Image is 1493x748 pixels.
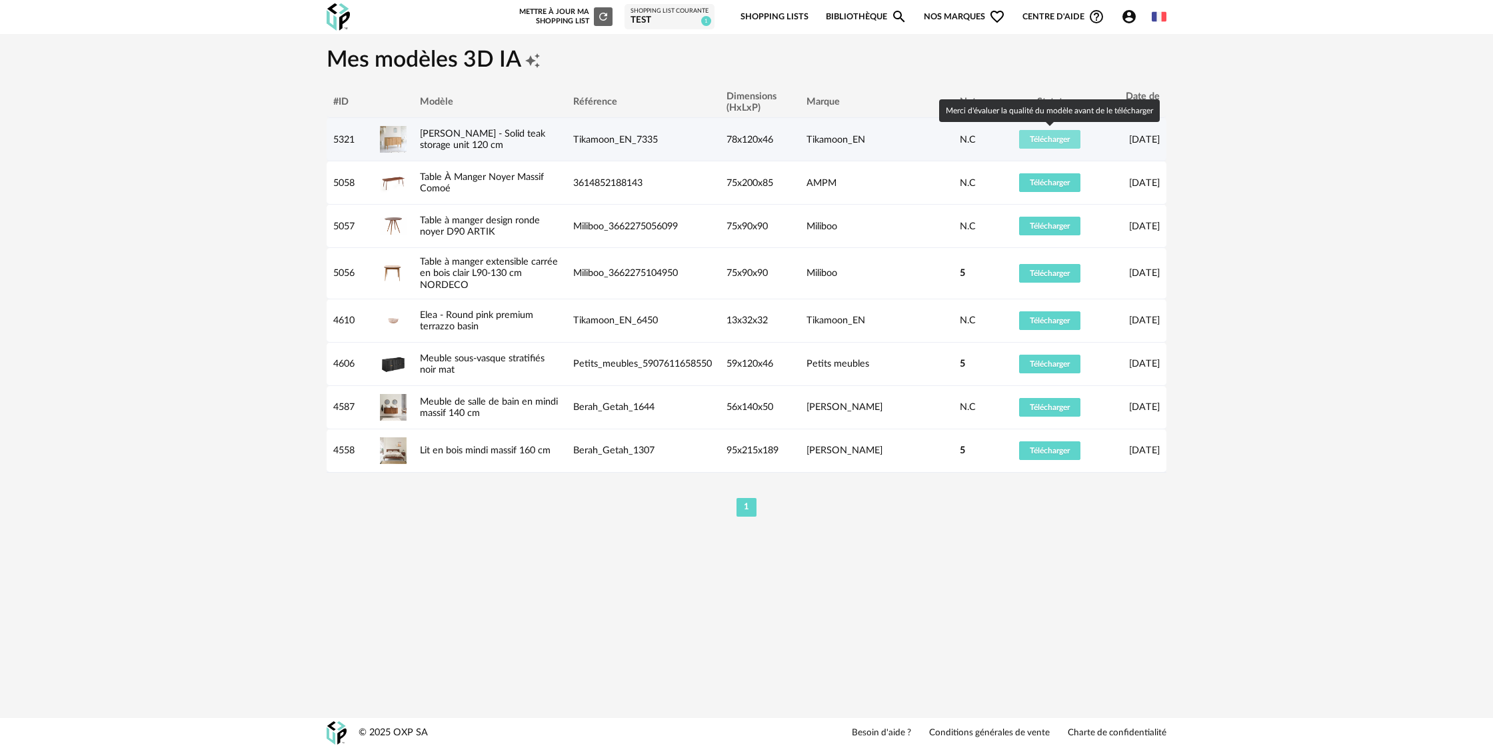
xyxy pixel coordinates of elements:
div: AMPM [800,177,953,189]
img: OXP [327,3,350,31]
div: Modèle [413,96,567,107]
div: Miliboo [800,221,953,232]
div: 75x90x90 [720,267,800,279]
button: Télécharger [1019,264,1080,283]
div: [DATE] [1100,177,1166,189]
span: Télécharger [1030,179,1070,187]
div: 75x90x90 [720,221,800,232]
span: 5 [960,445,965,456]
div: 75x200x85 [720,177,800,189]
div: Marque [800,96,953,107]
span: Petits_meubles_5907611658550 [573,359,712,369]
div: Petits meubles [800,358,953,369]
img: Lit en bois mindi massif 160 cm [380,437,407,464]
span: Account Circle icon [1121,9,1137,25]
span: N.C [960,402,976,412]
a: Meuble sous-vasque stratifiés noir mat [420,353,545,375]
span: Télécharger [1030,135,1070,143]
span: N.C [960,135,976,145]
div: Dimensions (HxLxP) [720,91,800,114]
div: 5057 [327,221,373,232]
span: Creation icon [525,46,541,75]
a: Charte de confidentialité [1068,727,1166,739]
img: Table À Manger Noyer Massif Comoé [380,169,407,196]
span: Magnify icon [891,9,907,25]
div: test [631,15,709,27]
a: Meuble de salle de bain en mindi massif 140 cm [420,397,558,418]
span: Télécharger [1030,269,1070,277]
button: Télécharger [1019,173,1080,192]
span: Centre d'aideHelp Circle Outline icon [1022,9,1104,25]
div: #ID [327,96,373,107]
div: 5058 [327,177,373,189]
span: Tikamoon_EN_6450 [573,315,658,325]
a: BibliothèqueMagnify icon [826,1,907,33]
div: 78x120x46 [720,134,800,145]
span: 3614852188143 [573,178,643,188]
span: Télécharger [1030,317,1070,325]
div: Tikamoon_EN [800,134,953,145]
div: Tikamoon_EN [800,315,953,326]
a: Shopping Lists [741,1,808,33]
span: Tikamoon_EN_7335 [573,135,658,145]
span: Berah_Getah_1307 [573,445,655,455]
div: Merci d'évaluer la qualité du modèle avant de le télécharger [939,99,1160,122]
div: 4587 [327,401,373,413]
img: Meuble de salle de bain en mindi massif 140 cm [380,394,407,421]
span: Télécharger [1030,403,1070,411]
a: [PERSON_NAME] - Solid teak storage unit 120 cm [420,129,545,150]
div: Shopping List courante [631,7,709,15]
span: Berah_Getah_1644 [573,402,655,412]
span: N.C [960,178,976,188]
button: Télécharger [1019,130,1080,149]
img: Meuble sous-vasque stratifiés noir mat [380,351,407,377]
img: Elea - Round pink premium terrazzo basin [380,307,407,334]
button: Télécharger [1019,217,1080,235]
a: Elea - Round pink premium terrazzo basin [420,310,533,331]
span: Télécharger [1030,360,1070,368]
div: 4606 [327,358,373,369]
div: 5056 [327,267,373,279]
button: Télécharger [1019,398,1080,417]
span: Miliboo_3662275056099 [573,221,678,231]
a: Besoin d'aide ? [852,727,911,739]
span: N.C [960,315,976,325]
span: 5 [960,267,965,279]
span: Refresh icon [597,13,609,20]
div: 59x120x46 [720,358,800,369]
span: 5 [960,358,965,369]
div: 56x140x50 [720,401,800,413]
span: Heart Outline icon [989,9,1005,25]
button: Télécharger [1019,311,1080,330]
span: Account Circle icon [1121,9,1143,25]
img: Jill - Solid teak storage unit 120 cm [380,126,407,153]
div: [DATE] [1100,358,1166,369]
div: 13x32x32 [720,315,800,326]
div: © 2025 OXP SA [359,727,428,739]
li: 1 [737,498,756,517]
a: Table à manger extensible carrée en bois clair L90-130 cm NORDECO [420,257,558,290]
a: Conditions générales de vente [929,727,1050,739]
button: Télécharger [1019,355,1080,373]
div: Mettre à jour ma Shopping List [517,7,613,26]
div: 4610 [327,315,373,326]
span: Télécharger [1030,447,1070,455]
div: Statut [1000,96,1100,107]
div: [PERSON_NAME] [800,401,953,413]
span: Télécharger [1030,222,1070,230]
div: [DATE] [1100,315,1166,326]
a: Shopping List courante test 1 [631,7,709,27]
div: 95x215x189 [720,445,800,456]
span: Help Circle Outline icon [1088,9,1104,25]
div: [PERSON_NAME] [800,445,953,456]
div: Date de création [1100,91,1166,114]
span: N.C [960,221,976,231]
a: Table À Manger Noyer Massif Comoé [420,172,544,193]
div: Note [953,96,1000,107]
span: Nos marques [924,1,1005,33]
h1: Mes modèles 3D IA [327,46,1166,75]
div: [DATE] [1100,445,1166,456]
img: Table à manger design ronde noyer D90 ARTIK [380,213,407,239]
div: [DATE] [1100,401,1166,413]
img: fr [1152,9,1166,24]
